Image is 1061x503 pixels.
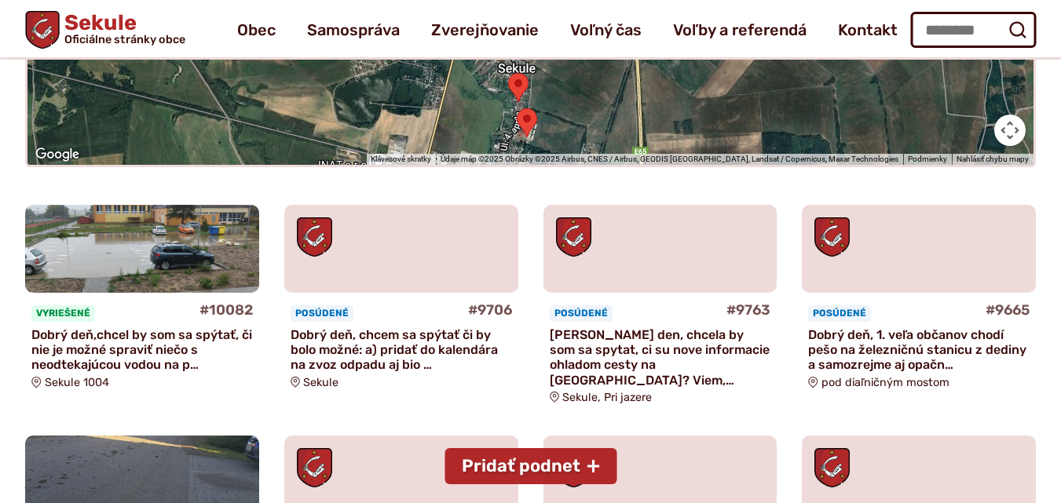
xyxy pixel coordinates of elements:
[31,144,83,165] a: Otvoriť túto oblasť v Mapách Google (otvorí nové okno)
[307,8,400,52] a: Samospráva
[291,327,512,373] p: Dobrý deň, chcem sa spýtať či by bolo možné: a) pridať do kalendára na zvoz odpadu aj bio …
[986,302,1030,319] h4: #9665
[838,8,898,52] a: Kontakt
[550,305,613,321] span: Posúdené
[445,448,616,484] button: Pridať podnet
[291,305,353,321] span: Posúdené
[441,155,898,163] span: Údaje máp ©2025 Obrázky ©2025 Airbus, CNES / Airbus, GEODIS [GEOGRAPHIC_DATA], Landsat / Copernic...
[25,205,259,395] a: #10082 Vyriešené Dobrý deň,chcel by som sa spýtať, či nie je možné spraviť niečo s neodtekajúcou ...
[821,376,949,389] span: pod diaľničným mostom
[25,11,185,49] a: Logo Sekule, prejsť na domovskú stránku.
[808,305,871,321] span: Posúdené
[371,154,431,165] button: Klávesové skratky
[726,302,770,319] h4: #9763
[31,327,253,373] p: Dobrý deň,chcel by som sa spýtať, či nie je možné spraviť niečo s neodtekajúcou vodou na p…
[31,144,83,165] img: Google
[808,327,1030,373] p: Dobrý deň, 1. veľa občanov chodí pešo na železničnú stanicu z dediny a samozrejme aj opačn…
[284,205,518,395] a: #9706 Posúdené Dobrý deň, chcem sa spýtať či by bolo možné: a) pridať do kalendára na zvoz odpadu...
[570,8,642,52] a: Voľný čas
[802,205,1036,395] a: #9665 Posúdené Dobrý deň, 1. veľa občanov chodí pešo na železničnú stanicu z dediny a samozrejme ...
[59,13,185,46] span: Sekule
[431,8,539,52] a: Zverejňovanie
[543,205,777,410] a: #9763 Posúdené [PERSON_NAME] den, chcela by som sa spytat, ci su nove informacie ohladom cesty na...
[673,8,807,52] a: Voľby a referendá
[908,155,947,163] a: Podmienky (otvorí sa na novej karte)
[994,115,1026,146] button: Ovládať kameru na mape
[237,8,276,52] a: Obec
[562,391,652,404] span: Sekule, Pri jazere
[462,456,580,476] span: Pridať podnet
[468,302,512,319] h4: #9706
[199,302,253,319] h4: #10082
[31,305,95,321] span: Vyriešené
[303,376,338,389] span: Sekule
[64,34,185,45] span: Oficiálne stránky obce
[45,376,109,389] span: Sekule 1004
[25,11,59,49] img: Prejsť na domovskú stránku
[550,327,771,388] p: [PERSON_NAME] den, chcela by som sa spytat, ci su nove informacie ohladom cesty na [GEOGRAPHIC_DA...
[957,155,1029,163] a: Nahlásiť chybu mapy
